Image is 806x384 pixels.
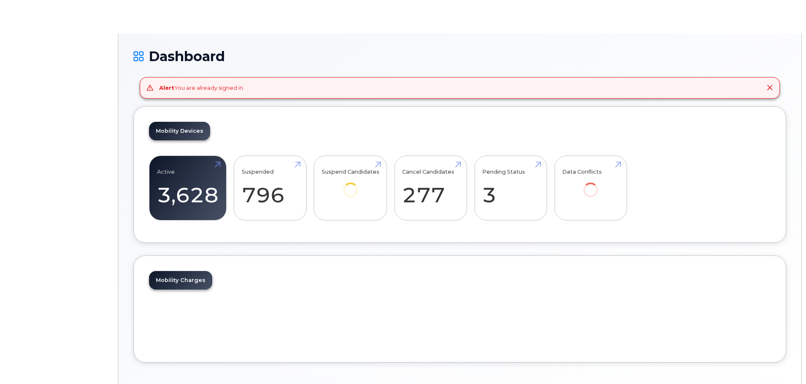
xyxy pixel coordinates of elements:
[482,160,539,216] a: Pending Status 3
[159,84,244,92] div: You are already signed in.
[159,84,174,91] strong: Alert
[242,160,299,216] a: Suspended 796
[157,160,219,216] a: Active 3,628
[149,122,210,140] a: Mobility Devices
[562,160,619,209] a: Data Conflicts
[402,160,459,216] a: Cancel Candidates 277
[322,160,379,209] a: Suspend Candidates
[149,271,212,290] a: Mobility Charges
[133,49,786,64] h1: Dashboard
